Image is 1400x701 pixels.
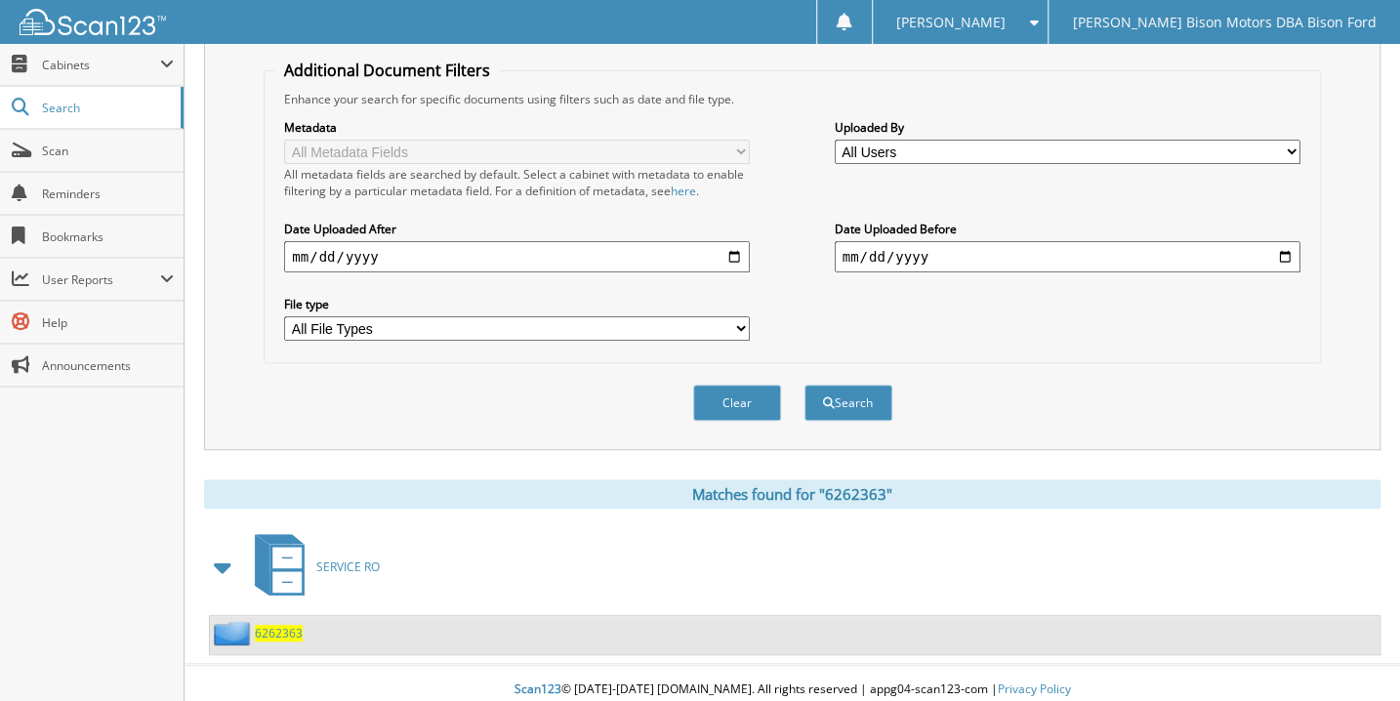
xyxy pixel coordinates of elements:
[42,143,174,159] span: Scan
[42,314,174,331] span: Help
[835,241,1300,272] input: end
[693,385,781,421] button: Clear
[284,241,750,272] input: start
[204,479,1380,509] div: Matches found for "6262363"
[896,17,1006,28] span: [PERSON_NAME]
[42,100,171,116] span: Search
[284,296,750,312] label: File type
[255,625,303,641] a: 6262363
[274,60,500,81] legend: Additional Document Filters
[1302,607,1400,701] iframe: Chat Widget
[804,385,892,421] button: Search
[214,621,255,645] img: folder2.png
[284,166,750,199] div: All metadata fields are searched by default. Select a cabinet with metadata to enable filtering b...
[835,221,1300,237] label: Date Uploaded Before
[243,528,380,605] a: SERVICE RO
[274,91,1310,107] div: Enhance your search for specific documents using filters such as date and file type.
[42,57,160,73] span: Cabinets
[42,186,174,202] span: Reminders
[671,183,696,199] a: here
[42,271,160,288] span: User Reports
[515,680,561,697] span: Scan123
[20,9,166,35] img: scan123-logo-white.svg
[42,357,174,374] span: Announcements
[1073,17,1377,28] span: [PERSON_NAME] Bison Motors DBA Bison Ford
[998,680,1071,697] a: Privacy Policy
[835,119,1300,136] label: Uploaded By
[284,119,750,136] label: Metadata
[42,228,174,245] span: Bookmarks
[284,221,750,237] label: Date Uploaded After
[316,558,380,575] span: SERVICE RO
